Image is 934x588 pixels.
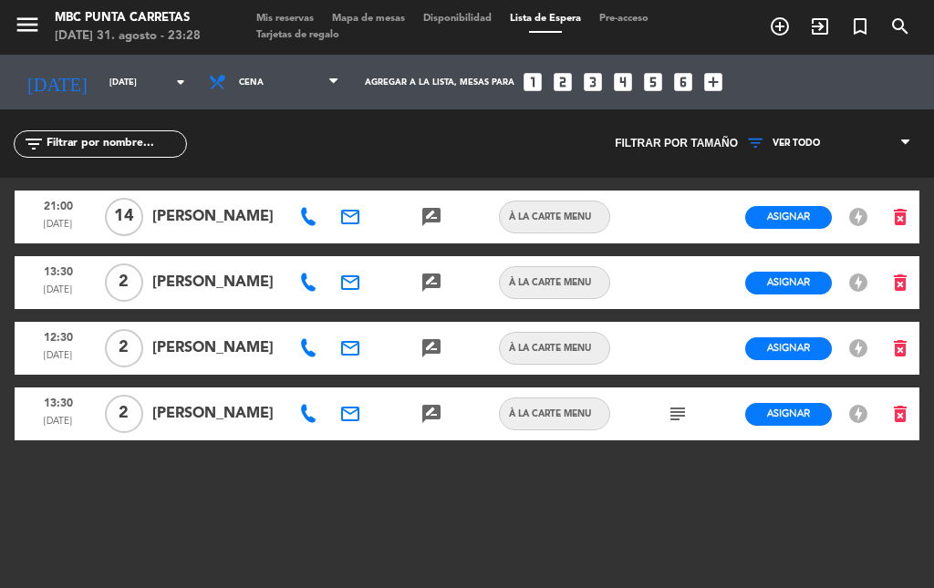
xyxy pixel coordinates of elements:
[339,403,361,425] i: email
[323,14,414,24] span: Mapa de mesas
[769,15,791,37] i: add_circle_outline
[767,341,810,355] span: Asignar
[247,14,323,24] span: Mis reservas
[105,263,143,302] span: 2
[21,194,95,218] span: 21:00
[767,210,810,223] span: Asignar
[842,271,875,294] button: offline_bolt
[842,205,875,229] button: offline_bolt
[501,14,590,24] span: Lista de Espera
[842,336,875,360] button: offline_bolt
[152,402,283,426] span: [PERSON_NAME]
[701,70,725,94] i: add_box
[842,402,875,426] button: offline_bolt
[420,337,442,359] i: rate_review
[847,403,869,425] i: offline_bolt
[14,64,100,100] i: [DATE]
[14,11,41,38] i: menu
[767,275,810,289] span: Asignar
[21,325,95,349] span: 12:30
[773,138,820,149] span: VER TODO
[847,337,869,359] i: offline_bolt
[745,403,832,426] button: Asignar
[745,272,832,294] button: Asignar
[667,403,689,425] i: subject
[23,133,45,155] i: filter_list
[21,348,95,372] span: [DATE]
[105,329,143,367] span: 2
[21,391,95,415] span: 13:30
[745,206,832,229] button: Asignar
[590,14,658,24] span: Pre-acceso
[170,71,192,93] i: arrow_drop_down
[21,283,95,306] span: [DATE]
[420,272,442,294] i: rate_review
[881,267,919,299] button: delete_forever
[745,337,832,360] button: Asignar
[45,134,186,154] input: Filtrar por nombre...
[611,70,635,94] i: looks_4
[365,77,514,88] span: Agregar a la lista, mesas para
[889,403,911,425] i: delete_forever
[641,70,665,94] i: looks_5
[671,70,695,94] i: looks_6
[889,15,911,37] i: search
[881,333,919,365] button: delete_forever
[414,14,501,24] span: Disponibilidad
[339,337,361,359] i: email
[21,414,95,438] span: [DATE]
[500,210,600,224] span: À LA CARTE MENU
[55,9,201,27] div: MBC Punta Carretas
[105,395,143,433] span: 2
[339,206,361,228] i: email
[889,337,911,359] i: delete_forever
[847,272,869,294] i: offline_bolt
[420,206,442,228] i: rate_review
[889,272,911,294] i: delete_forever
[615,135,738,153] span: Filtrar por tamaño
[500,275,600,290] span: À LA CARTE MENU
[849,15,871,37] i: turned_in_not
[21,260,95,284] span: 13:30
[239,69,326,97] span: Cena
[152,336,283,360] span: [PERSON_NAME]
[420,403,442,425] i: rate_review
[809,15,831,37] i: exit_to_app
[152,271,283,294] span: [PERSON_NAME]
[881,398,919,430] button: delete_forever
[847,206,869,228] i: offline_bolt
[889,206,911,228] i: delete_forever
[152,205,283,229] span: [PERSON_NAME]
[247,30,348,40] span: Tarjetas de regalo
[14,11,41,45] button: menu
[551,70,575,94] i: looks_two
[105,198,143,236] span: 14
[500,407,600,421] span: À LA CARTE MENU
[55,27,201,46] div: [DATE] 31. agosto - 23:28
[21,217,95,241] span: [DATE]
[767,407,810,420] span: Asignar
[881,201,919,233] button: delete_forever
[581,70,605,94] i: looks_3
[521,70,545,94] i: looks_one
[500,341,600,356] span: À LA CARTE MENU
[339,272,361,294] i: email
